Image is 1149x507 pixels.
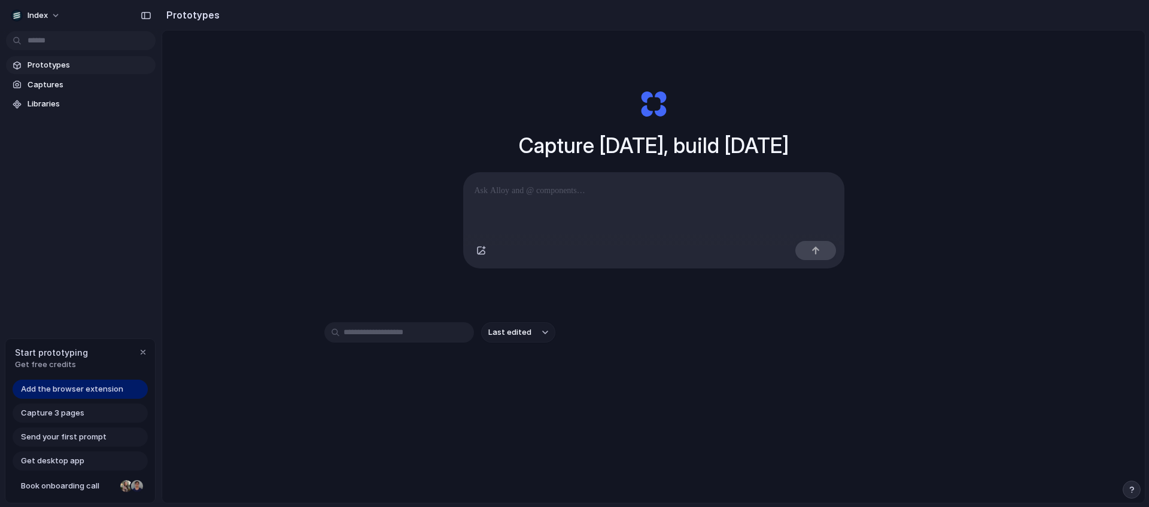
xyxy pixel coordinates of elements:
[6,56,156,74] a: Prototypes
[21,455,84,467] span: Get desktop app
[488,326,531,338] span: Last edited
[28,59,151,71] span: Prototypes
[519,130,789,161] h1: Capture [DATE], build [DATE]
[6,95,156,113] a: Libraries
[6,6,66,25] button: Index
[162,8,220,22] h2: Prototypes
[21,431,107,443] span: Send your first prompt
[28,98,151,110] span: Libraries
[21,480,115,492] span: Book onboarding call
[21,383,123,395] span: Add the browser extension
[6,76,156,94] a: Captures
[13,477,148,496] a: Book onboarding call
[15,359,88,371] span: Get free credits
[13,451,148,471] a: Get desktop app
[119,479,133,493] div: Nicole Kubica
[28,10,48,22] span: Index
[130,479,144,493] div: Christian Iacullo
[28,79,151,91] span: Captures
[13,380,148,399] a: Add the browser extension
[481,322,555,343] button: Last edited
[21,407,84,419] span: Capture 3 pages
[15,346,88,359] span: Start prototyping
